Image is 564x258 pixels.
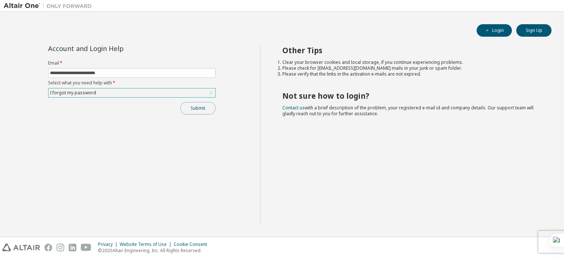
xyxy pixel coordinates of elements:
img: facebook.svg [44,244,52,251]
div: Account and Login Help [48,46,182,51]
img: youtube.svg [81,244,91,251]
button: Login [477,24,512,37]
button: Submit [180,102,216,115]
div: Website Terms of Use [120,241,174,247]
img: altair_logo.svg [2,244,40,251]
div: I forgot my password [48,88,215,97]
span: with a brief description of the problem, your registered e-mail id and company details. Our suppo... [282,105,534,117]
li: Please verify that the links in the activation e-mails are not expired. [282,71,539,77]
p: © 2025 Altair Engineering, Inc. All Rights Reserved. [98,247,211,254]
li: Please check for [EMAIL_ADDRESS][DOMAIN_NAME] mails in your junk or spam folder. [282,65,539,71]
div: Privacy [98,241,120,247]
h2: Other Tips [282,46,539,55]
li: Clear your browser cookies and local storage, if you continue experiencing problems. [282,59,539,65]
div: I forgot my password [49,89,97,97]
label: Select what you need help with [48,80,216,86]
button: Sign Up [516,24,552,37]
div: Cookie Consent [174,241,211,247]
a: Contact us [282,105,305,111]
img: instagram.svg [57,244,64,251]
img: Altair One [4,2,95,10]
img: linkedin.svg [69,244,76,251]
label: Email [48,60,216,66]
h2: Not sure how to login? [282,91,539,101]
